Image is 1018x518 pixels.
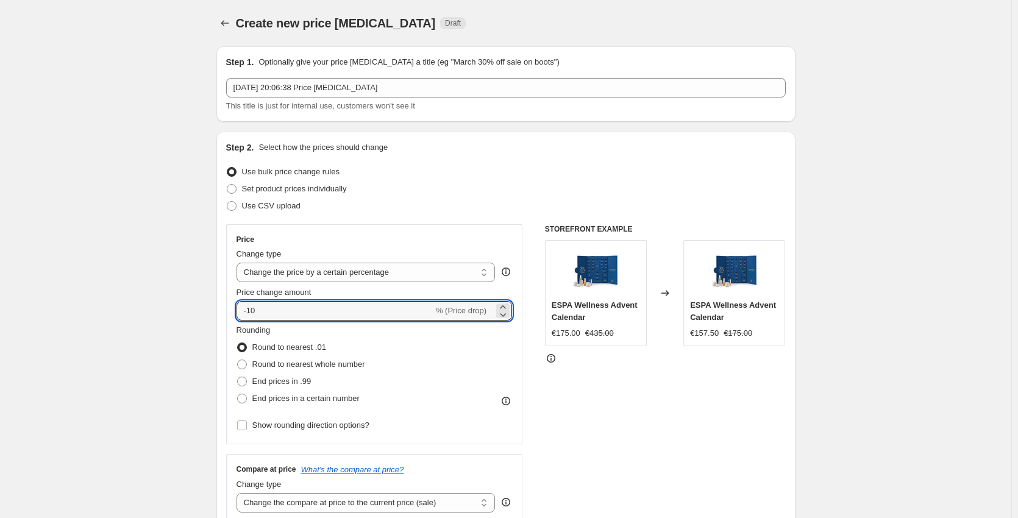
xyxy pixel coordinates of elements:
span: Show rounding direction options? [252,420,369,430]
p: Optionally give your price [MEDICAL_DATA] a title (eg "March 30% off sale on boots") [258,56,559,68]
span: This title is just for internal use, customers won't see it [226,101,415,110]
span: End prices in a certain number [252,394,360,403]
span: Round to nearest whole number [252,360,365,369]
img: WellnessAdventCalendar-SKU2_80x.jpg [571,247,620,296]
p: Select how the prices should change [258,141,388,154]
span: Draft [445,18,461,28]
h2: Step 2. [226,141,254,154]
span: Use bulk price change rules [242,167,340,176]
span: Create new price [MEDICAL_DATA] [236,16,436,30]
span: Price change amount [237,288,311,297]
button: Price change jobs [216,15,233,32]
span: Round to nearest .01 [252,342,326,352]
h2: Step 1. [226,56,254,68]
span: Rounding [237,325,271,335]
h3: Compare at price [237,464,296,474]
span: Use CSV upload [242,201,301,210]
span: % (Price drop) [436,306,486,315]
span: Change type [237,480,282,489]
div: help [500,266,512,278]
span: ESPA Wellness Advent Calendar [690,300,776,322]
div: €175.00 [552,327,580,339]
div: €157.50 [690,327,719,339]
span: End prices in .99 [252,377,311,386]
strike: €175.00 [724,327,752,339]
h6: STOREFRONT EXAMPLE [545,224,786,234]
strike: €435.00 [585,327,614,339]
button: What's the compare at price? [301,465,404,474]
span: Change type [237,249,282,258]
span: ESPA Wellness Advent Calendar [552,300,638,322]
input: -15 [237,301,433,321]
span: Set product prices individually [242,184,347,193]
div: help [500,496,512,508]
input: 30% off holiday sale [226,78,786,98]
img: WellnessAdventCalendar-SKU2_80x.jpg [710,247,759,296]
h3: Price [237,235,254,244]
